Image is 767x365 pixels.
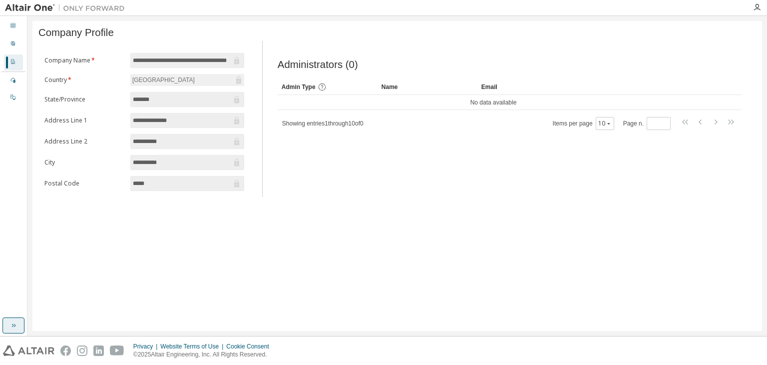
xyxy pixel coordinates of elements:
[44,76,124,84] label: Country
[598,119,612,127] button: 10
[44,179,124,187] label: Postal Code
[278,59,358,70] span: Administrators (0)
[4,73,23,89] div: Managed
[44,56,124,64] label: Company Name
[282,83,316,90] span: Admin Type
[4,54,23,70] div: Company Profile
[110,345,124,356] img: youtube.svg
[4,36,23,52] div: User Profile
[44,116,124,124] label: Address Line 1
[226,342,275,350] div: Cookie Consent
[553,117,614,130] span: Items per page
[3,345,54,356] img: altair_logo.svg
[623,117,671,130] span: Page n.
[278,95,709,110] td: No data available
[5,3,130,13] img: Altair One
[4,18,23,34] div: Dashboard
[93,345,104,356] img: linkedin.svg
[131,74,196,85] div: [GEOGRAPHIC_DATA]
[38,27,114,38] span: Company Profile
[77,345,87,356] img: instagram.svg
[44,95,124,103] label: State/Province
[60,345,71,356] img: facebook.svg
[130,74,244,86] div: [GEOGRAPHIC_DATA]
[382,79,473,95] div: Name
[160,342,226,350] div: Website Terms of Use
[481,79,573,95] div: Email
[4,90,23,106] div: On Prem
[133,342,160,350] div: Privacy
[44,137,124,145] label: Address Line 2
[133,350,275,359] p: © 2025 Altair Engineering, Inc. All Rights Reserved.
[282,120,364,127] span: Showing entries 1 through 10 of 0
[44,158,124,166] label: City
